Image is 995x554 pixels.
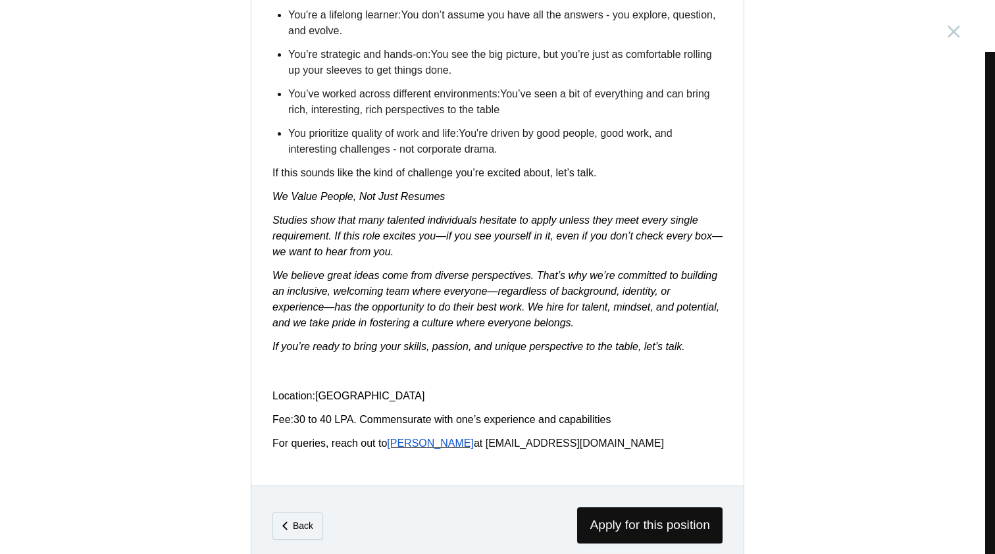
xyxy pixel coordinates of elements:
span: 30 to 40 LPA. Commensurate with one’s experience and capabilities [293,414,611,425]
span: Fee: [272,414,293,425]
span: You're a lifelong learner: [288,9,401,20]
span: We believe great ideas come from diverse perspectives. That’s why we’re committed to building an ... [272,270,719,328]
span: Apply for this position [577,507,723,543]
a: [PERSON_NAME] [387,438,474,449]
span: You’re strategic and hands-on: [288,49,430,60]
em: Back [293,520,313,531]
span: [GEOGRAPHIC_DATA] [315,390,425,401]
span: If this sounds like the kind of challenge you’re excited about, let’s talk. [272,167,596,178]
span: You’ve worked across different environments: [288,88,500,99]
span: You see the big picture, but you’re just as comfortable rolling up your sleeves to get things done. [288,49,712,76]
span: we want to hear from you. [272,246,394,257]
span: You're driven by good people, good work, and interesting challenges - not corporate drama. [288,128,673,155]
span: If you’re ready to bring your skills, passion, and unique perspective to the table, let’s talk. [272,341,685,352]
span: Studies show that many talented individuals hesitate to apply unless they meet every single requi... [272,214,723,241]
span: Location: [272,390,315,401]
span: at [474,438,482,449]
span: You don’t assume you have all the answers - you explore, question, and evolve. [288,9,715,36]
span: We Value People, Not Just Resumes [272,191,445,202]
span: You prioritize quality of work and life: [288,128,459,139]
span: For queries, reach out to [272,438,387,449]
a: [EMAIL_ADDRESS][DOMAIN_NAME] [486,438,664,449]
